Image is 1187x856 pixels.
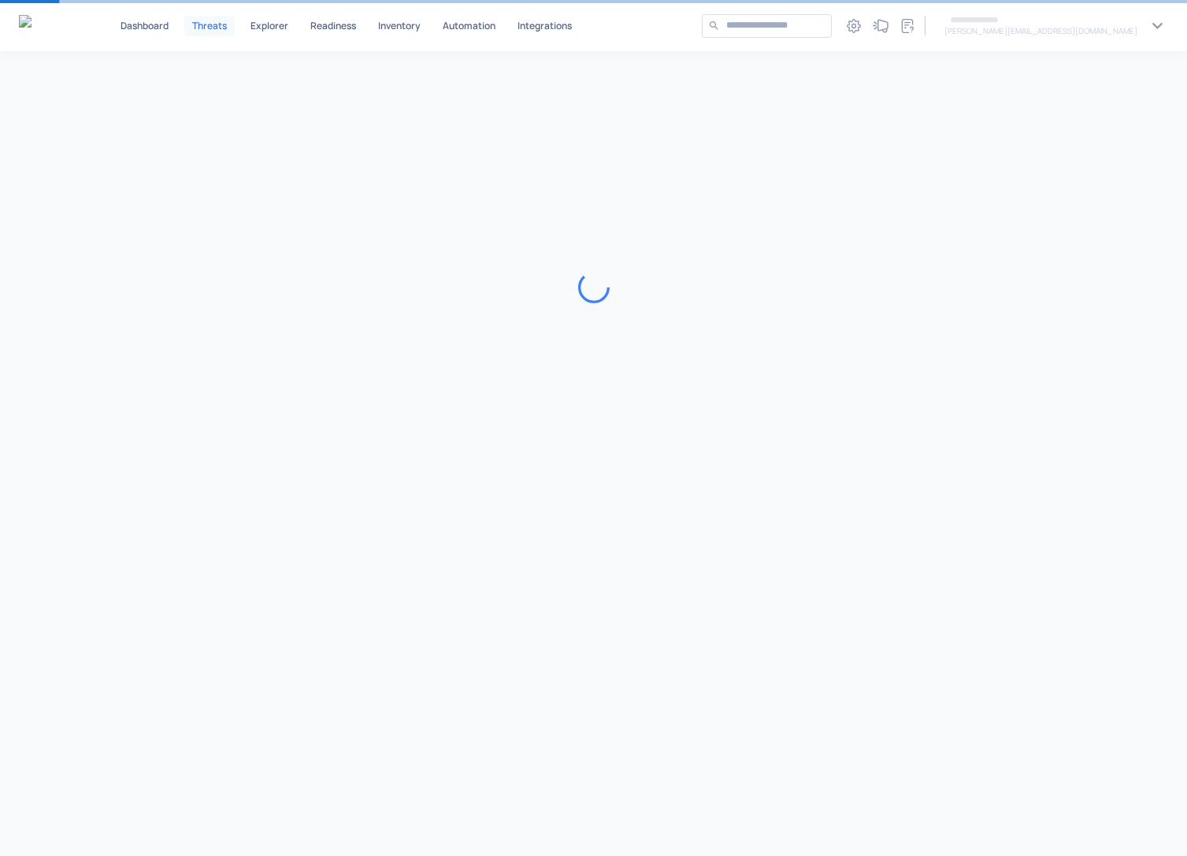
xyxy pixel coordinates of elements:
[869,14,892,38] div: What's new
[184,16,235,36] button: Threats
[304,16,362,36] button: Readiness
[121,21,169,31] p: Dashboard
[436,16,502,36] button: Automation
[192,21,227,31] p: Threats
[19,15,76,35] img: Gem Security
[842,14,866,38] div: Settings
[868,13,893,39] button: What's new
[378,21,421,31] p: Inventory
[443,21,495,31] p: Automation
[310,21,356,31] p: Readiness
[114,16,175,36] button: Dashboard
[511,16,578,36] button: Integrations
[944,24,1137,37] h6: [PERSON_NAME][EMAIL_ADDRESS][DOMAIN_NAME]
[935,15,1168,37] button: [PERSON_NAME][EMAIL_ADDRESS][DOMAIN_NAME]
[19,15,76,37] a: Gem Security
[517,21,572,31] p: Integrations
[372,16,427,36] button: Inventory
[841,13,866,39] button: Settings
[896,14,919,38] div: Documentation
[250,21,288,31] p: Explorer
[895,13,920,39] button: Documentation
[244,16,295,36] button: Explorer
